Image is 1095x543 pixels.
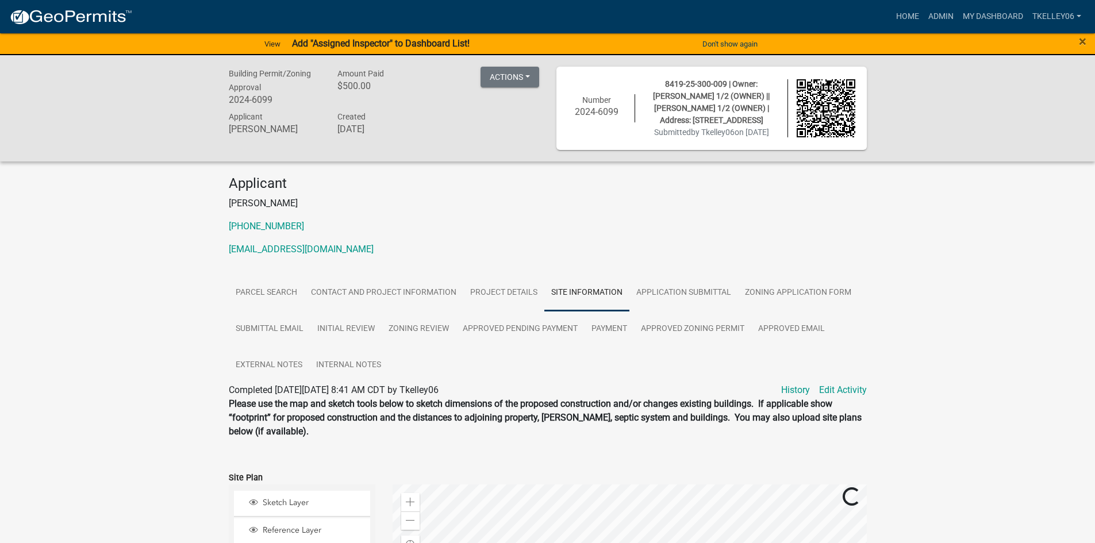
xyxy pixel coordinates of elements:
span: by Tkelley06 [691,128,735,137]
button: Close [1079,34,1086,48]
a: External Notes [229,347,309,384]
a: My Dashboard [958,6,1028,28]
span: Building Permit/Zoning Approval [229,69,311,92]
a: Project Details [463,275,544,311]
div: Sketch Layer [247,498,366,509]
a: Approved Email [751,311,832,348]
a: Admin [924,6,958,28]
a: Contact and Project Information [304,275,463,311]
a: [PHONE_NUMBER] [229,221,304,232]
span: Number [582,95,611,105]
p: [PERSON_NAME] [229,197,867,210]
span: Applicant [229,112,263,121]
strong: Add "Assigned Inspector" to Dashboard List! [292,38,470,49]
span: Created [337,112,366,121]
a: View [260,34,285,53]
h6: [PERSON_NAME] [229,124,321,134]
span: × [1079,33,1086,49]
a: Initial Review [310,311,382,348]
div: Zoom in [401,493,420,511]
h6: 2024-6099 [229,94,321,105]
a: History [781,383,810,397]
h4: Applicant [229,175,867,192]
a: Approved Zoning Permit [634,311,751,348]
button: Don't show again [698,34,762,53]
span: Reference Layer [260,525,366,536]
a: Home [892,6,924,28]
strong: Please use the map and sketch tools below to sketch dimensions of the proposed construction and/o... [229,398,862,437]
h6: $500.00 [337,80,429,91]
a: [EMAIL_ADDRESS][DOMAIN_NAME] [229,244,374,255]
a: Payment [585,311,634,348]
a: Tkelley06 [1028,6,1086,28]
a: Parcel search [229,275,304,311]
a: Edit Activity [819,383,867,397]
img: QR code [797,79,855,138]
span: 8419-25-300-009 | Owner: [PERSON_NAME] 1/2 (OWNER) || [PERSON_NAME] 1/2 (OWNER) | Address: [STREE... [653,79,770,125]
span: Sketch Layer [260,498,366,508]
a: Approved Pending Payment [456,311,585,348]
span: Amount Paid [337,69,384,78]
a: Zoning Review [382,311,456,348]
a: Zoning Application Form [738,275,858,311]
a: Submittal Email [229,311,310,348]
a: Site Information [544,275,629,311]
label: Site Plan [229,474,263,482]
button: Actions [481,67,539,87]
h6: 2024-6099 [568,106,627,117]
span: Submitted on [DATE] [654,128,769,137]
li: Sketch Layer [234,491,370,517]
a: Internal Notes [309,347,388,384]
div: Reference Layer [247,525,366,537]
div: Zoom out [401,511,420,530]
h6: [DATE] [337,124,429,134]
span: Completed [DATE][DATE] 8:41 AM CDT by Tkelley06 [229,384,439,395]
a: Application Submittal [629,275,738,311]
